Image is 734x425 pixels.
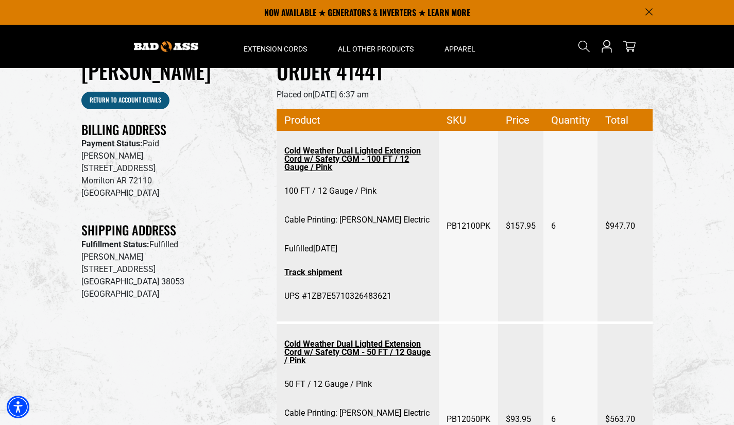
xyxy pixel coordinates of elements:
span: Product [284,110,431,130]
span: All Other Products [338,44,414,54]
time: [DATE] 6:37 am [313,90,369,99]
a: Cold Weather Dual Lighted Extension Cord w/ Safety CGM - 100 FT / 12 Gauge / Pink [284,142,431,177]
summary: All Other Products [322,25,429,68]
span: $157.95 [506,212,536,241]
img: Bad Ass Extension Cords [134,41,198,52]
time: [DATE] [313,244,337,253]
span: Extension Cords [244,44,307,54]
span: Total [605,110,645,130]
span: SKU [447,110,490,130]
span: Price [506,110,536,130]
span: $947.70 [605,212,635,241]
p: Fulfilled [81,239,262,251]
strong: Payment Status: [81,139,143,148]
span: Apparel [445,44,475,54]
span: UPS #1ZB7E5710326483621 [284,282,391,311]
h2: Billing Address [81,122,262,138]
summary: Search [576,38,592,55]
a: Open this option [599,25,615,68]
h1: [PERSON_NAME] [81,58,262,83]
span: 100 FT / 12 Gauge / Pink [284,177,377,206]
a: Cold Weather Dual Lighted Extension Cord w/ Safety CGM - 50 FT / 12 Gauge / Pink [284,335,431,370]
span: Cable Printing: [PERSON_NAME] Electric [284,206,430,234]
a: cart [621,40,638,53]
summary: Apparel [429,25,491,68]
p: [PERSON_NAME] [STREET_ADDRESS] [GEOGRAPHIC_DATA] 38053 [GEOGRAPHIC_DATA] [81,251,262,300]
h2: Shipping Address [81,222,262,238]
span: 6 [551,212,556,241]
span: Quantity [551,110,590,130]
strong: Fulfillment Status: [81,240,149,249]
span: PB12100PK [447,212,490,241]
p: [PERSON_NAME] [STREET_ADDRESS] Morrilton AR 72110 [GEOGRAPHIC_DATA] [81,150,262,199]
p: Placed on [277,89,653,101]
div: Accessibility Menu [7,396,29,418]
h2: Order 41441 [277,58,653,84]
span: Fulfilled [284,234,337,263]
summary: Extension Cords [228,25,322,68]
p: Paid [81,138,262,150]
span: 50 FT / 12 Gauge / Pink [284,370,372,399]
a: Track shipment [284,263,431,282]
a: Return to Account details [81,92,169,109]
